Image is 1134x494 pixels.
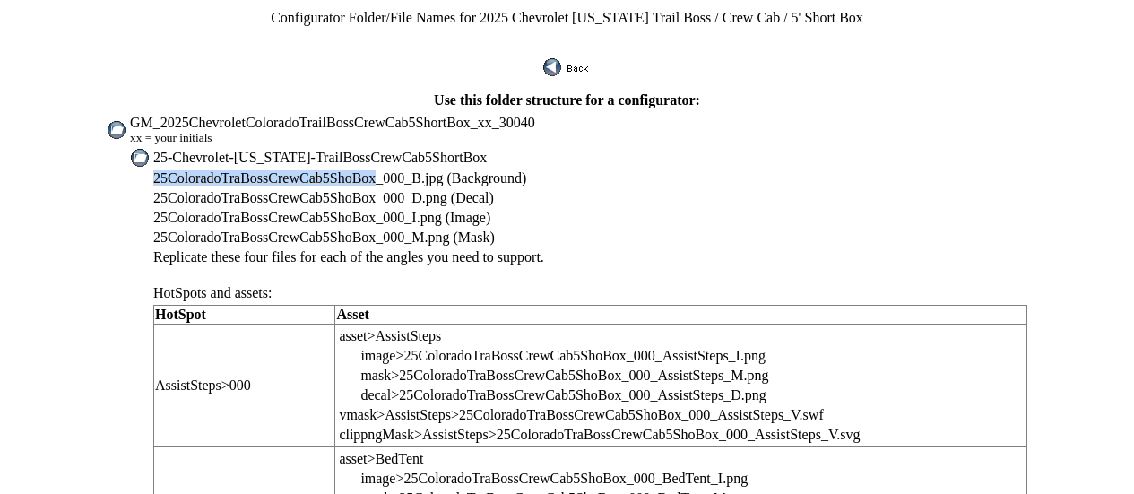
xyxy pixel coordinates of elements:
[103,9,1031,27] td: Configurator Folder/File Names for 2025 Chevrolet [US_STATE] Trail Boss / Crew Cab / 5' Short Box
[152,248,1028,266] td: Replicate these four files for each of the angles you need to support.
[130,115,535,130] span: GM_2025ChevroletColoradoTrailBossCrewCab5ShortBox_xx_30040
[130,149,150,167] img: glyphfolder.gif
[154,306,335,325] td: HotSpot
[339,407,783,422] span: vmask>AssistSteps>25ColoradoTraBossCrewCab5ShoBox_000_AssistSteps
[155,377,251,393] span: AssistSteps>000
[339,427,821,442] span: clippngMask>AssistSteps>25ColoradoTraBossCrewCab5ShoBox_000_AssistSteps
[543,58,592,76] img: back.gif
[359,347,861,365] td: image> _I.png
[153,170,526,186] span: 25ColoradoTraBossCrewCab5ShoBox_000_B.jpg (Background)
[359,367,861,385] td: mask> _M.png
[130,131,212,144] small: xx = your initials
[339,451,423,466] span: asset>BedTent
[359,470,826,488] td: image> _I.png
[153,190,494,205] span: 25ColoradoTraBossCrewCab5ShoBox_000_D.png (Decal)
[434,92,700,108] b: Use this folder structure for a configurator:
[335,306,1027,325] td: Asset
[404,348,729,363] span: 25ColoradoTraBossCrewCab5ShoBox_000_AssistSteps
[338,406,861,424] td: _V.swf
[153,210,490,225] span: 25ColoradoTraBossCrewCab5ShoBox_000_I.png (Image)
[339,328,441,343] span: asset>AssistSteps
[338,426,861,444] td: _V.svg
[404,471,711,486] span: 25ColoradoTraBossCrewCab5ShoBox_000_BedTent
[399,368,723,383] span: 25ColoradoTraBossCrewCab5ShoBox_000_AssistSteps
[399,387,723,403] span: 25ColoradoTraBossCrewCab5ShoBox_000_AssistSteps
[359,386,861,404] td: decal> _D.png
[107,121,126,139] img: glyphfolder.gif
[153,150,487,165] span: 25-Chevrolet-[US_STATE]-TrailBossCrewCab5ShortBox
[153,230,495,245] span: 25ColoradoTraBossCrewCab5ShoBox_000_M.png (Mask)
[152,268,1028,302] td: HotSpots and assets:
